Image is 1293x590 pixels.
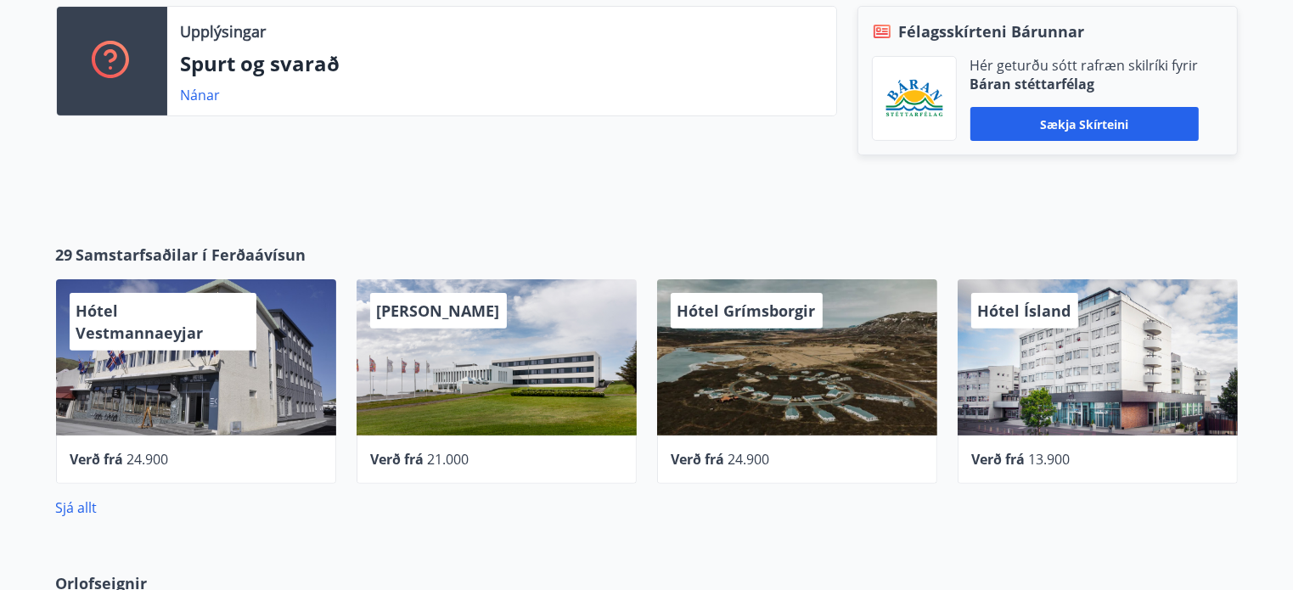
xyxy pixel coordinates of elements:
[970,56,1199,75] p: Hér geturðu sótt rafræn skilríki fyrir
[70,450,124,469] span: Verð frá
[677,301,816,321] span: Hótel Grímsborgir
[181,49,823,78] p: Spurt og svarað
[76,301,204,343] span: Hótel Vestmannaeyjar
[899,20,1085,42] span: Félagsskírteni Bárunnar
[76,244,306,266] span: Samstarfsaðilar í Ferðaávísun
[885,79,943,119] img: Bz2lGXKH3FXEIQKvoQ8VL0Fr0uCiWgfgA3I6fSs8.png
[428,450,469,469] span: 21.000
[728,450,770,469] span: 24.900
[970,107,1199,141] button: Sækja skírteini
[972,450,1026,469] span: Verð frá
[970,75,1199,93] p: Báran stéttarfélag
[377,301,500,321] span: [PERSON_NAME]
[672,450,725,469] span: Verð frá
[181,86,221,104] a: Nánar
[56,244,73,266] span: 29
[1029,450,1071,469] span: 13.900
[181,20,267,42] p: Upplýsingar
[127,450,169,469] span: 24.900
[978,301,1071,321] span: Hótel Ísland
[56,498,98,517] a: Sjá allt
[371,450,424,469] span: Verð frá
